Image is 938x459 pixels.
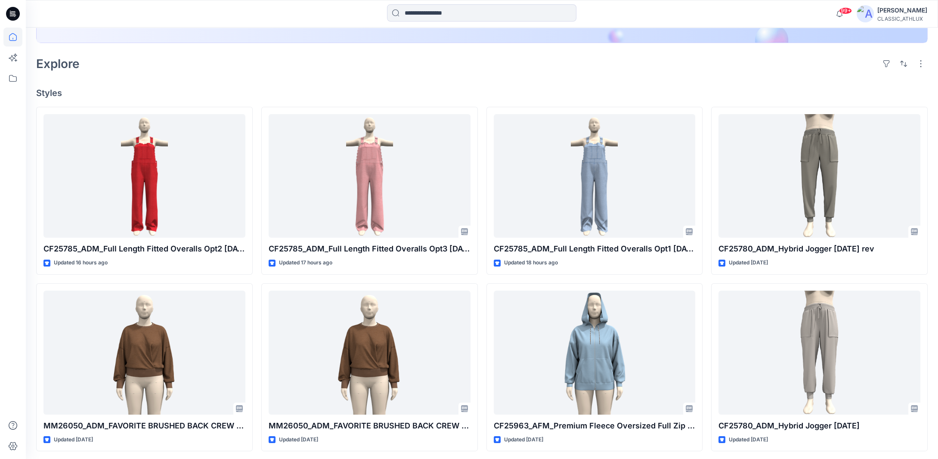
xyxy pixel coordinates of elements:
p: CF25785_ADM_Full Length Fitted Overalls Opt2 [DATE] [43,243,245,255]
a: MM26050_ADM_FAVORITE BRUSHED BACK CREW 08SEP25 [43,291,245,415]
p: Updated [DATE] [729,258,768,267]
a: CF25963_AFM_Premium Fleece Oversized Full Zip Hoodie 29AUG25 [494,291,696,415]
p: CF25780_ADM_Hybrid Jogger [DATE] [718,420,920,432]
img: avatar [857,5,874,22]
a: CF25780_ADM_Hybrid Jogger 08SEP25 [718,291,920,415]
p: MM26050_ADM_FAVORITE BRUSHED BACK CREW [DATE] [43,420,245,432]
h2: Explore [36,57,80,71]
p: Updated 18 hours ago [504,258,558,267]
span: 99+ [839,7,852,14]
p: Updated [DATE] [504,435,543,444]
a: CF25785_ADM_Full Length Fitted Overalls Opt1 10SEP25 [494,114,696,238]
p: MM26050_ADM_FAVORITE BRUSHED BACK CREW [DATE] [269,420,471,432]
p: CF25785_ADM_Full Length Fitted Overalls Opt3 [DATE] [269,243,471,255]
a: CF25780_ADM_Hybrid Jogger 08SEP25 rev [718,114,920,238]
h4: Styles [36,88,928,98]
p: CF25963_AFM_Premium Fleece Oversized Full Zip Hoodie [DATE] [494,420,696,432]
p: Updated 17 hours ago [279,258,332,267]
p: Updated [DATE] [279,435,318,444]
a: CF25785_ADM_Full Length Fitted Overalls Opt3 10SEP25 [269,114,471,238]
p: Updated [DATE] [729,435,768,444]
div: CLASSIC_ATHLUX [877,16,927,22]
p: Updated 16 hours ago [54,258,108,267]
div: [PERSON_NAME] [877,5,927,16]
p: Updated [DATE] [54,435,93,444]
a: MM26050_ADM_FAVORITE BRUSHED BACK CREW 08SEP25 [269,291,471,415]
p: CF25780_ADM_Hybrid Jogger [DATE] rev [718,243,920,255]
p: CF25785_ADM_Full Length Fitted Overalls Opt1 [DATE] [494,243,696,255]
a: CF25785_ADM_Full Length Fitted Overalls Opt2 10SEP25 [43,114,245,238]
